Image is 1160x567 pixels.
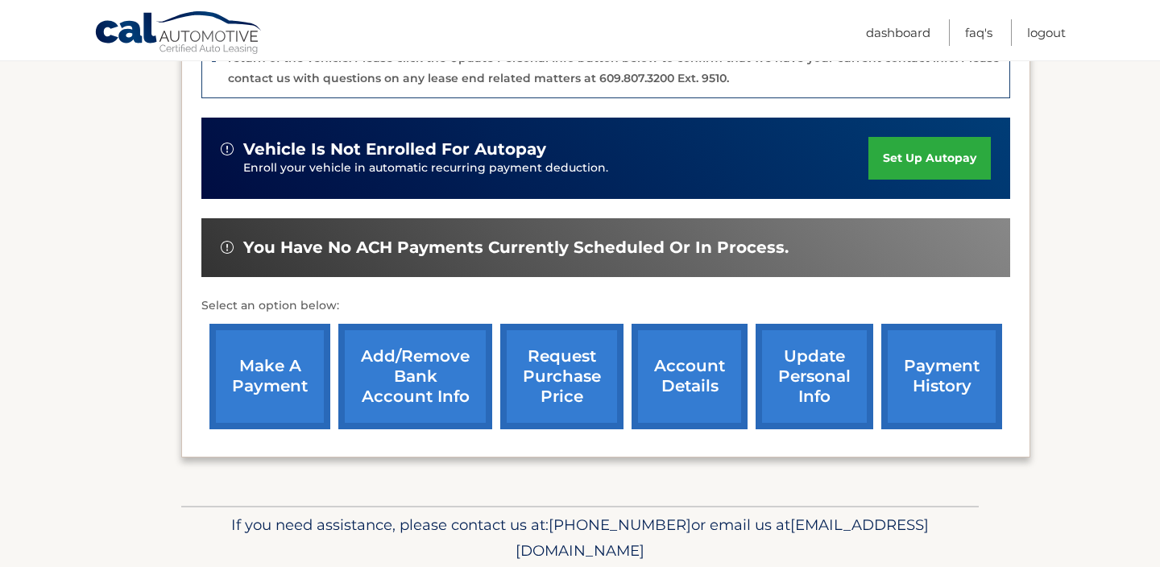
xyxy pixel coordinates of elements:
[632,324,748,429] a: account details
[221,241,234,254] img: alert-white.svg
[756,324,873,429] a: update personal info
[500,324,623,429] a: request purchase price
[881,324,1002,429] a: payment history
[965,19,992,46] a: FAQ's
[868,137,991,180] a: set up autopay
[243,159,868,177] p: Enroll your vehicle in automatic recurring payment deduction.
[1027,19,1066,46] a: Logout
[243,238,789,258] span: You have no ACH payments currently scheduled or in process.
[338,324,492,429] a: Add/Remove bank account info
[192,512,968,564] p: If you need assistance, please contact us at: or email us at
[94,10,263,57] a: Cal Automotive
[228,31,1000,85] p: The end of your lease is approaching soon. A member of our lease end team will be in touch soon t...
[866,19,930,46] a: Dashboard
[221,143,234,155] img: alert-white.svg
[201,296,1010,316] p: Select an option below:
[243,139,546,159] span: vehicle is not enrolled for autopay
[549,515,691,534] span: [PHONE_NUMBER]
[209,324,330,429] a: make a payment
